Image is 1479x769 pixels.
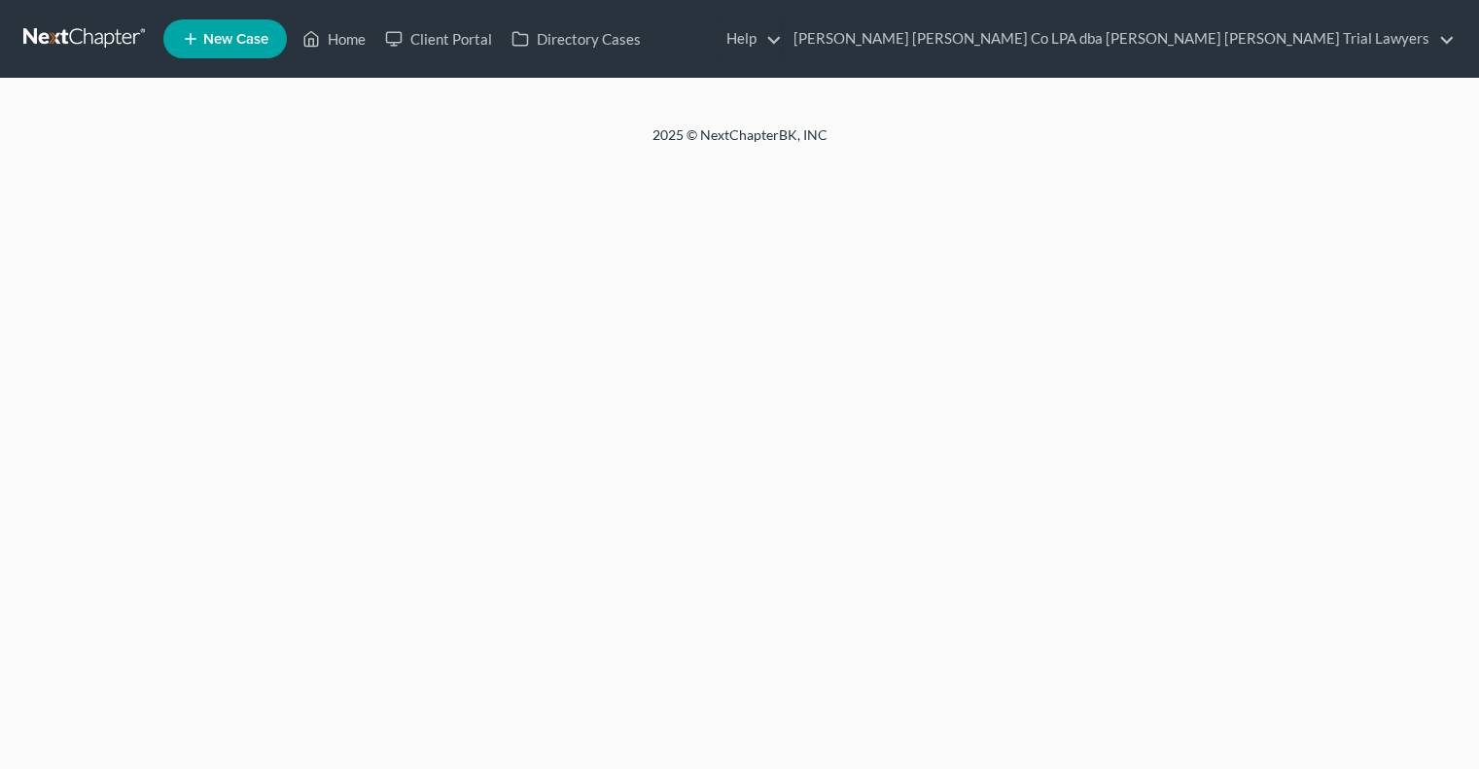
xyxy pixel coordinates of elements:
a: Client Portal [375,21,502,56]
a: [PERSON_NAME] [PERSON_NAME] Co LPA dba [PERSON_NAME] [PERSON_NAME] Trial Lawyers [784,21,1455,56]
new-legal-case-button: New Case [163,19,287,58]
div: 2025 © NextChapterBK, INC [186,125,1294,160]
a: Help [717,21,782,56]
a: Home [293,21,375,56]
a: Directory Cases [502,21,651,56]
